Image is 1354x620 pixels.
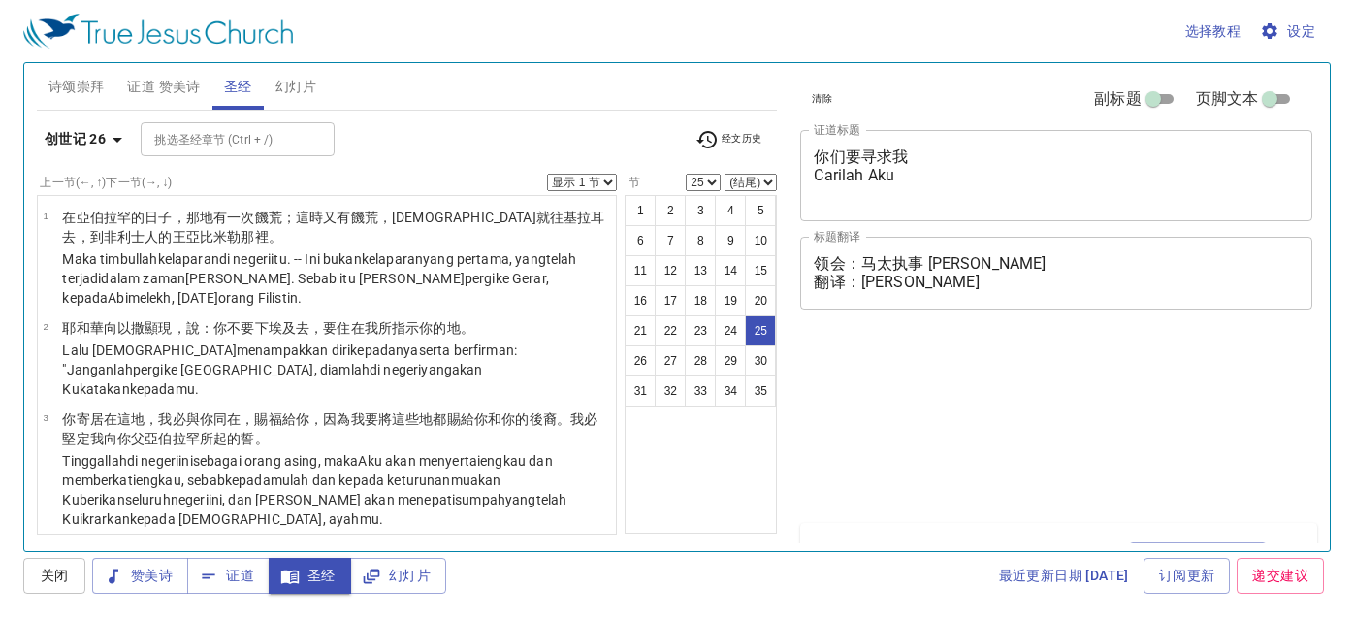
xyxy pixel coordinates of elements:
[284,564,336,588] span: 圣经
[350,558,446,594] button: 幻灯片
[172,290,302,306] wh40: , [DATE]
[62,318,610,338] p: 耶和華
[200,320,474,336] wh559: ：你不要下
[745,225,776,256] button: 10
[62,362,482,397] wh3381: ke [GEOGRAPHIC_DATA]
[745,315,776,346] button: 25
[655,315,686,346] button: 22
[695,128,762,151] span: 经文历史
[715,315,746,346] button: 24
[1177,14,1249,49] button: 选择教程
[625,225,656,256] button: 6
[625,285,656,316] button: 16
[812,90,832,108] span: 清除
[62,271,549,306] wh3117: [PERSON_NAME]
[1237,558,1324,594] a: 递交建议
[655,255,686,286] button: 12
[461,320,474,336] wh776: 。
[62,251,576,306] wh1961: kelaparan
[62,453,566,527] wh1481: di negeri
[62,362,482,397] wh408: pergi
[62,251,576,306] wh776: itu. -- Ini bukan
[745,345,776,376] button: 30
[655,225,686,256] button: 7
[655,285,686,316] button: 17
[62,343,517,397] wh7200: kepadanya
[62,409,610,448] p: 你寄居
[62,343,517,397] wh3068: menampakkan diri
[241,229,281,245] wh40: 那裡。
[186,229,282,245] wh4428: 亞比米勒
[298,290,302,306] wh6430: .
[379,511,383,527] wh1: .
[37,121,137,157] button: 创世记 26
[77,229,282,245] wh3212: ，到非利士人
[43,211,48,221] span: 1
[62,210,604,245] wh85: 的日子
[715,225,746,256] button: 9
[62,473,566,527] wh3588: kepadamulah dan kepada keturunanmu
[625,345,656,376] button: 26
[269,320,474,336] wh3381: 埃及
[62,451,610,529] p: Tinggallah
[62,210,604,245] wh3117: ，那地
[715,285,746,316] button: 19
[62,453,566,527] wh2063: sebagai orang asing, maka
[23,14,293,49] img: True Jesus Church
[351,320,474,336] wh7931: 在我所指示
[625,255,656,286] button: 11
[1159,564,1215,588] span: 订阅更新
[685,285,716,316] button: 18
[218,290,302,306] wh4428: orang Filistin
[62,271,549,306] wh85: . Sebab itu [PERSON_NAME]
[62,492,566,527] wh5414: seluruh
[145,431,268,446] wh1: 亞伯拉罕
[62,271,549,306] wh1961: dalam zaman
[991,558,1137,594] a: 最近更新日期 [DATE]
[655,345,686,376] button: 27
[999,564,1129,588] span: 最近更新日期 [DATE]
[48,75,105,99] span: 诗颂崇拜
[685,375,716,407] button: 33
[62,341,610,399] p: Lalu [DEMOGRAPHIC_DATA]
[255,431,269,446] wh7621: 。
[625,375,656,407] button: 31
[419,320,474,336] wh559: 你的地
[127,75,200,99] span: 证道 赞美诗
[62,251,576,306] wh834: telah terjadi
[195,381,199,397] wh413: .
[715,345,746,376] button: 29
[43,321,48,332] span: 2
[62,251,576,306] wh7458: yang pertama
[23,558,85,594] button: 关闭
[685,225,716,256] button: 8
[43,412,48,423] span: 3
[1185,19,1241,44] span: 选择教程
[62,473,566,527] wh2233: akan Kuberikan
[146,128,297,150] input: Type Bible Reference
[39,564,70,588] span: 关闭
[625,177,640,188] label: 节
[625,315,656,346] button: 21
[62,492,566,527] wh411: , dan [PERSON_NAME] akan menepati
[1144,558,1231,594] a: 订阅更新
[269,558,351,594] button: 圣经
[200,431,269,446] wh85: 所起
[62,210,604,245] wh7458: ；這時又有饑荒
[800,523,1317,587] div: 所有证道(0)清除加入至＂所有证道＂
[685,315,716,346] button: 23
[62,473,566,527] wh1288: engkau, sebab
[62,411,597,446] wh1481: 在這地
[173,320,474,336] wh7200: ，說
[814,147,1299,203] textarea: 你们要寻求我 Carilah Aku
[130,381,199,397] wh559: kepadamu
[92,558,188,594] button: 赞美诗
[1264,19,1315,44] span: 设定
[203,564,254,588] span: 证道
[45,127,106,151] b: 创世记 26
[800,87,844,111] button: 清除
[366,564,431,588] span: 幻灯片
[745,285,776,316] button: 20
[40,177,172,188] label: 上一节 (←, ↑) 下一节 (→, ↓)
[62,411,597,446] wh1288: 給你，因為我要將這些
